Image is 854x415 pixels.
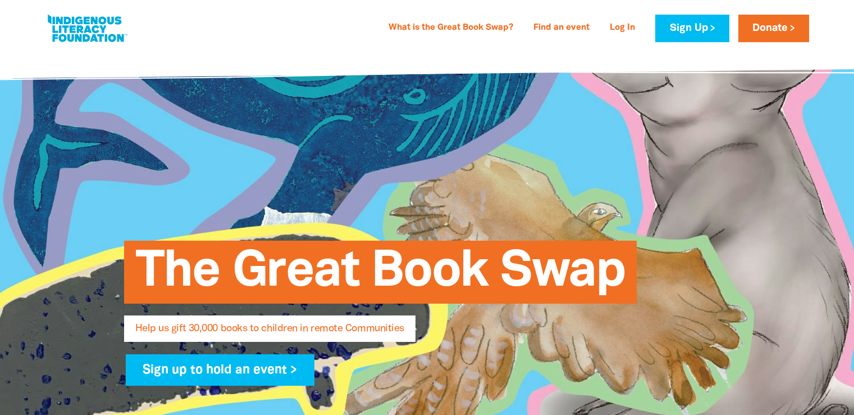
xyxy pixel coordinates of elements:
a: Find an event [527,19,596,37]
a: What is the Great Book Swap? [382,19,520,37]
span: Help us gift 30,000 books to children in remote Communities [135,324,404,342]
a: Sign Up [655,15,729,42]
a: Log In [603,19,642,37]
span: The Great Book Swap [135,249,625,304]
a: Sign up to hold an event > [126,354,315,386]
a: Donate [738,15,809,42]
